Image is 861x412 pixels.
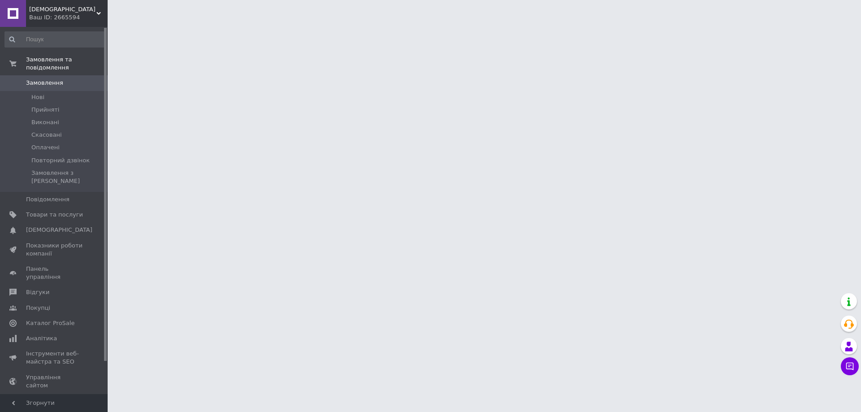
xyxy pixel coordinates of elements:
[26,304,50,312] span: Покупці
[31,131,62,139] span: Скасовані
[31,169,105,185] span: Замовлення з [PERSON_NAME]
[26,265,83,281] span: Панель управління
[31,93,44,101] span: Нові
[26,242,83,258] span: Показники роботи компанії
[841,357,859,375] button: Чат з покупцем
[4,31,106,48] input: Пошук
[26,334,57,343] span: Аналітика
[26,350,83,366] span: Інструменти веб-майстра та SEO
[31,118,59,126] span: Виконані
[26,319,74,327] span: Каталог ProSale
[26,226,92,234] span: [DEMOGRAPHIC_DATA]
[31,106,59,114] span: Прийняті
[26,373,83,390] span: Управління сайтом
[29,5,96,13] span: BOGMON
[31,156,90,165] span: Повторний дзвінок
[26,56,108,72] span: Замовлення та повідомлення
[26,79,63,87] span: Замовлення
[26,211,83,219] span: Товари та послуги
[26,288,49,296] span: Відгуки
[31,143,60,152] span: Оплачені
[29,13,108,22] div: Ваш ID: 2665594
[26,195,70,204] span: Повідомлення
